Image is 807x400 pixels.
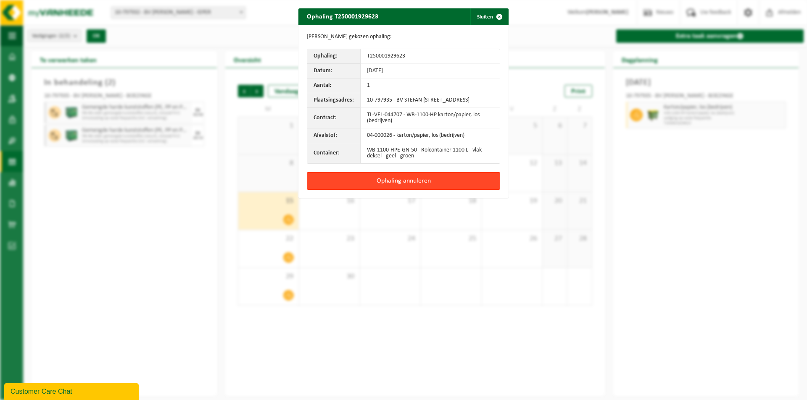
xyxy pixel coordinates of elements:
td: TL-VEL-044707 - WB-1100-HP karton/papier, los (bedrijven) [361,108,500,128]
h2: Ophaling T250001929623 [298,8,387,24]
th: Aantal: [307,78,361,93]
p: [PERSON_NAME] gekozen ophaling: [307,34,500,40]
th: Datum: [307,64,361,78]
th: Contract: [307,108,361,128]
button: Sluiten [470,8,508,25]
td: [DATE] [361,64,500,78]
td: T250001929623 [361,49,500,64]
iframe: chat widget [4,382,140,400]
th: Afvalstof: [307,128,361,143]
td: 10-797935 - BV STEFAN [STREET_ADDRESS] [361,93,500,108]
th: Ophaling: [307,49,361,64]
td: 04-000026 - karton/papier, los (bedrijven) [361,128,500,143]
td: WB-1100-HPE-GN-50 - Rolcontainer 1100 L - vlak deksel - geel - groen [361,143,500,163]
td: 1 [361,78,500,93]
th: Container: [307,143,361,163]
th: Plaatsingsadres: [307,93,361,108]
button: Ophaling annuleren [307,172,500,190]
